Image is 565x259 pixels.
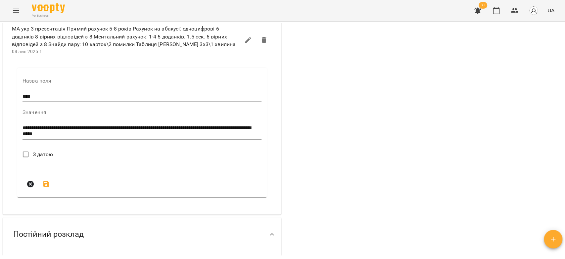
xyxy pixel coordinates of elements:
[479,2,487,9] span: 31
[529,6,538,15] img: avatar_s.png
[3,217,281,251] div: Постійний розклад
[12,49,42,54] span: 08 лип 2025 1
[23,110,261,115] label: Значення
[33,151,53,159] span: З датою
[13,229,84,239] span: Постійний розклад
[12,25,240,48] span: МА укр 3 презентація Прямий рахунок 5-8 років Рахунок на абакусі: одноцифрові 6 доданків 8 вірних...
[32,14,65,18] span: For Business
[32,3,65,13] img: Voopty Logo
[8,3,24,19] button: Menu
[547,7,554,14] span: UA
[23,78,261,84] label: Назва поля
[545,4,557,17] button: UA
